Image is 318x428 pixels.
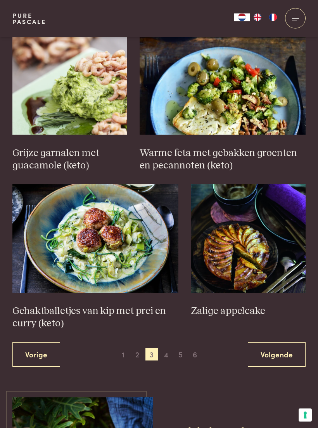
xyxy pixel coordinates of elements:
[12,26,128,172] a: Grijze garnalen met guacamole (keto) Grijze garnalen met guacamole (keto)
[145,348,158,361] span: 3
[12,343,60,367] a: Vorige
[191,185,306,293] img: Zalige appelcake
[131,348,143,361] span: 2
[12,185,178,293] img: Gehaktballetjes van kip met prei en curry (keto)
[12,147,128,172] h3: Grijze garnalen met guacamole (keto)
[140,26,306,172] a: Warme feta met gebakken groenten en pecannoten (keto) Warme feta met gebakken groenten en pecanno...
[248,343,306,367] a: Volgende
[265,14,281,21] a: FR
[234,14,281,21] aside: Language selected: Nederlands
[250,14,265,21] a: EN
[234,14,250,21] div: Language
[191,185,306,318] a: Zalige appelcake Zalige appelcake
[12,12,46,25] a: PurePascale
[140,26,306,135] img: Warme feta met gebakken groenten en pecannoten (keto)
[234,14,250,21] a: NL
[12,305,178,330] h3: Gehaktballetjes van kip met prei en curry (keto)
[299,409,312,422] button: Uw voorkeuren voor toestemming voor trackingtechnologieën
[189,348,201,361] span: 6
[140,147,306,172] h3: Warme feta met gebakken groenten en pecannoten (keto)
[12,26,128,135] img: Grijze garnalen met guacamole (keto)
[191,305,306,318] h3: Zalige appelcake
[12,185,178,331] a: Gehaktballetjes van kip met prei en curry (keto) Gehaktballetjes van kip met prei en curry (keto)
[175,348,187,361] span: 5
[117,348,129,361] span: 1
[250,14,281,21] ul: Language list
[160,348,173,361] span: 4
